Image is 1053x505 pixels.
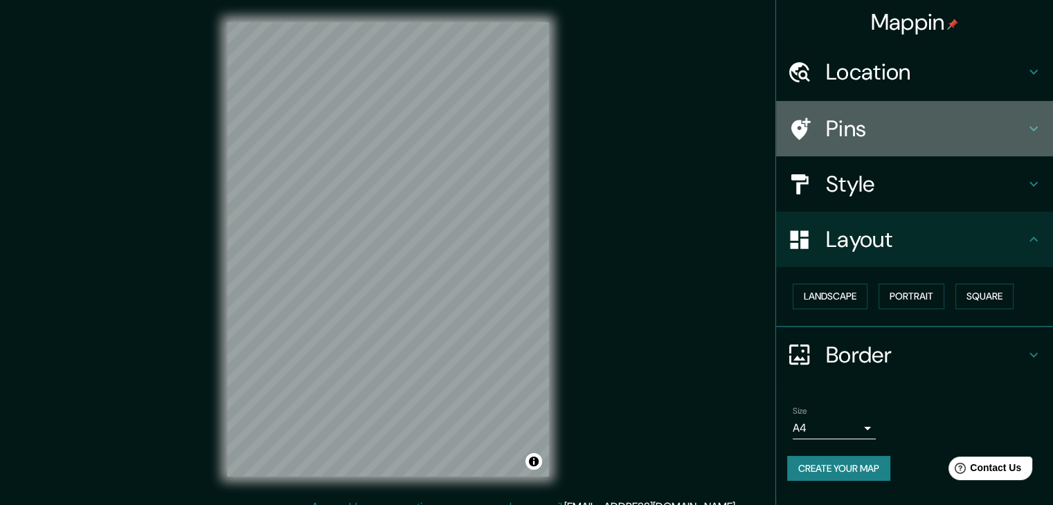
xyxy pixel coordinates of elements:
[227,22,549,477] canvas: Map
[879,284,944,309] button: Portrait
[776,212,1053,267] div: Layout
[525,453,542,470] button: Toggle attribution
[826,58,1025,86] h4: Location
[776,156,1053,212] div: Style
[793,284,867,309] button: Landscape
[826,341,1025,369] h4: Border
[776,327,1053,383] div: Border
[930,451,1038,490] iframe: Help widget launcher
[787,456,890,481] button: Create your map
[776,101,1053,156] div: Pins
[826,226,1025,253] h4: Layout
[955,284,1014,309] button: Square
[776,44,1053,100] div: Location
[793,417,876,439] div: A4
[871,8,959,36] h4: Mappin
[947,19,958,30] img: pin-icon.png
[826,170,1025,198] h4: Style
[826,115,1025,143] h4: Pins
[793,405,807,416] label: Size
